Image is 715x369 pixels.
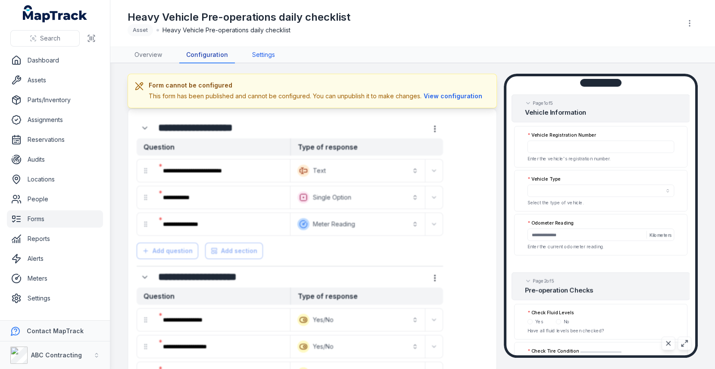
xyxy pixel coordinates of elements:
span: Page 1 of 5 [533,100,553,106]
a: Configuration [179,47,235,63]
a: Meters [7,270,103,287]
p: Select the type of vehicle. [528,200,674,206]
a: Dashboard [7,52,103,69]
h1: Heavy Vehicle Pre-operations daily checklist [128,10,350,24]
a: Overview [128,47,169,63]
label: Odometer Reading [528,219,574,226]
a: Assets [7,72,103,89]
label: Vehicle Type [528,175,561,182]
h2: Pre-operation Checks [525,285,677,294]
input: :r80k:-form-item-label [528,228,674,241]
h2: Vehicle Information [525,108,677,117]
h3: Form cannot be configured [149,81,484,90]
a: Locations [7,171,103,188]
span: Page 2 of 5 [533,278,554,284]
p: Enter the current odometer reading. [528,244,674,250]
a: Alerts [7,250,103,267]
label: Check Fluid Levels [528,310,574,316]
a: Settings [7,290,103,307]
button: Search [10,30,80,47]
div: Asset [128,24,153,36]
a: Reports [7,230,103,247]
span: Heavy Vehicle Pre-operations daily checklist [162,26,290,34]
label: Check Tire Condition [528,347,579,354]
a: Audits [7,151,103,168]
p: Have all fluid levels been checked? [528,328,674,334]
a: Settings [245,47,282,63]
p: Enter the vehicle's registration number. [528,156,674,162]
div: This form has been published and cannot be configured. You can unpublish it to make changes. [149,91,484,101]
button: View configuration [422,91,484,101]
input: :r80f:-form-item-label [528,141,674,153]
label: Vehicle Registration Number [528,131,596,138]
label: Yes [535,319,543,325]
strong: ABC Contracting [31,351,82,359]
a: Assignments [7,111,103,128]
label: No [564,319,570,325]
a: MapTrack [23,5,87,22]
a: Reservations [7,131,103,148]
a: Forms [7,210,103,228]
a: People [7,191,103,208]
a: Parts/Inventory [7,91,103,109]
span: Search [40,34,60,43]
strong: Contact MapTrack [27,327,84,335]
